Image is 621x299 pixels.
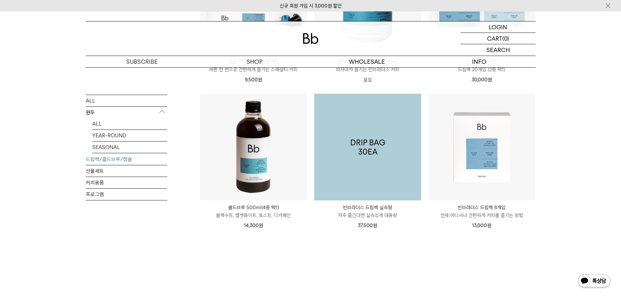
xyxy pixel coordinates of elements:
[303,33,318,44] img: 로고
[86,188,167,200] a: 프로그램
[488,77,492,83] span: 원
[314,204,421,219] a: 빈브라더스 드립백 실속형 자주 즐긴다면 실속있게 대용량
[86,165,167,176] a: 선물세트
[311,56,423,67] p: WHOLESALE
[200,66,307,74] p: 버튼 한 번으로 간편하게 즐기는 스페셜티 커피
[200,204,307,219] a: 콜드브루 500ml(4종 택1) 블랙수트, 벨벳화이트, 토스트, 디카페인
[423,56,536,67] p: INFO
[258,77,262,83] span: 원
[461,21,536,33] a: LOGIN
[487,33,502,44] p: CART
[259,223,263,228] span: 원
[577,274,611,289] img: 카카오톡 채널 1:1 채팅 버튼
[244,223,263,228] span: 14,300
[92,129,167,141] a: YEAR-ROUND
[200,211,307,219] p: 블랙수트, 벨벳화이트, 토스트, 디카페인
[92,141,167,153] a: SEASONAL
[428,211,535,219] p: 언제 어디서나 간편하게 커피를 즐기는 방법
[200,204,307,211] p: 콜드브루 500ml(4종 택1)
[487,223,491,228] span: 원
[428,204,535,219] a: 빈브라더스 드립백 8개입 언제 어디서나 간편하게 커피를 즐기는 방법
[489,21,507,33] p: LOGIN
[502,33,509,44] p: (0)
[461,33,536,44] a: CART (0)
[314,94,421,200] a: 빈브라더스 드립백 실속형
[245,77,262,83] span: 9,500
[86,56,198,67] a: SUBSCRIBE
[314,74,421,87] p: 품절
[358,223,377,228] span: 37,500
[92,118,167,129] a: ALL
[472,223,491,228] span: 13,000
[280,3,342,9] a: 신규 회원 가입 시 3,000원 할인
[472,77,492,83] span: 30,000
[200,94,307,200] img: 콜드브루 500ml(4종 택1)
[373,223,377,228] span: 원
[314,66,421,74] p: 따자마자 즐기는 빈브라더스 커피
[428,204,535,211] p: 빈브라더스 드립백 8개입
[486,44,510,56] p: SEARCH
[428,66,535,74] p: 드립백 20개입 (2종 택1)
[314,211,421,219] p: 자주 즐긴다면 실속있게 대용량
[86,106,167,118] p: 원두
[198,56,311,67] a: SHOP
[86,177,167,188] a: 커피용품
[314,94,421,200] img: 1000000033_add2_050.jpg
[86,153,167,165] a: 드립백/콜드브루/캡슐
[314,204,421,211] p: 빈브라더스 드립백 실속형
[428,94,535,200] img: 빈브라더스 드립백 8개입
[86,95,167,106] a: ALL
